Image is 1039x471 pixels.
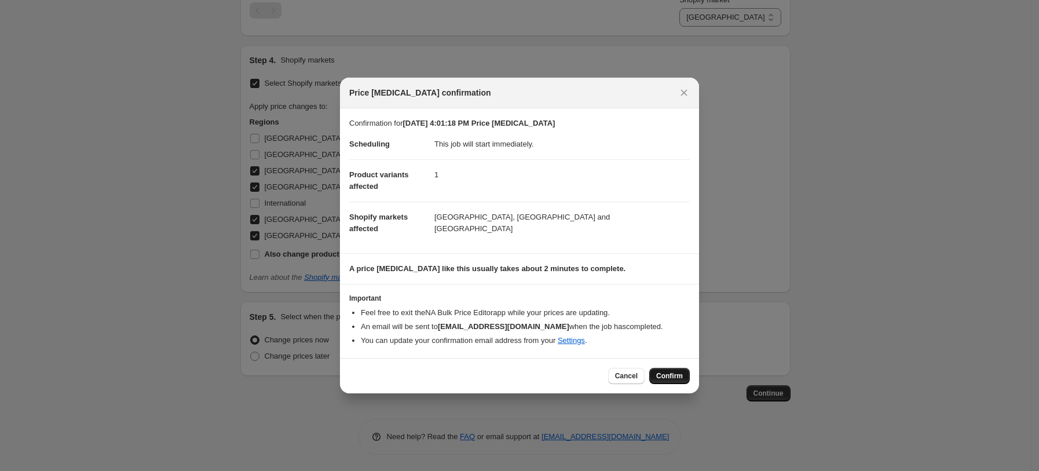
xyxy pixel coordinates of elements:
[361,321,690,333] li: An email will be sent to when the job has completed .
[676,85,692,101] button: Close
[403,119,555,127] b: [DATE] 4:01:18 PM Price [MEDICAL_DATA]
[615,371,638,381] span: Cancel
[434,129,690,159] dd: This job will start immediately.
[608,368,645,384] button: Cancel
[349,170,409,191] span: Product variants affected
[438,322,569,331] b: [EMAIL_ADDRESS][DOMAIN_NAME]
[656,371,683,381] span: Confirm
[349,264,625,273] b: A price [MEDICAL_DATA] like this usually takes about 2 minutes to complete.
[434,159,690,190] dd: 1
[361,335,690,346] li: You can update your confirmation email address from your .
[349,213,408,233] span: Shopify markets affected
[434,202,690,244] dd: [GEOGRAPHIC_DATA], [GEOGRAPHIC_DATA] and [GEOGRAPHIC_DATA]
[361,307,690,319] li: Feel free to exit the NA Bulk Price Editor app while your prices are updating.
[349,118,690,129] p: Confirmation for
[649,368,690,384] button: Confirm
[349,140,390,148] span: Scheduling
[558,336,585,345] a: Settings
[349,294,690,303] h3: Important
[349,87,491,98] span: Price [MEDICAL_DATA] confirmation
